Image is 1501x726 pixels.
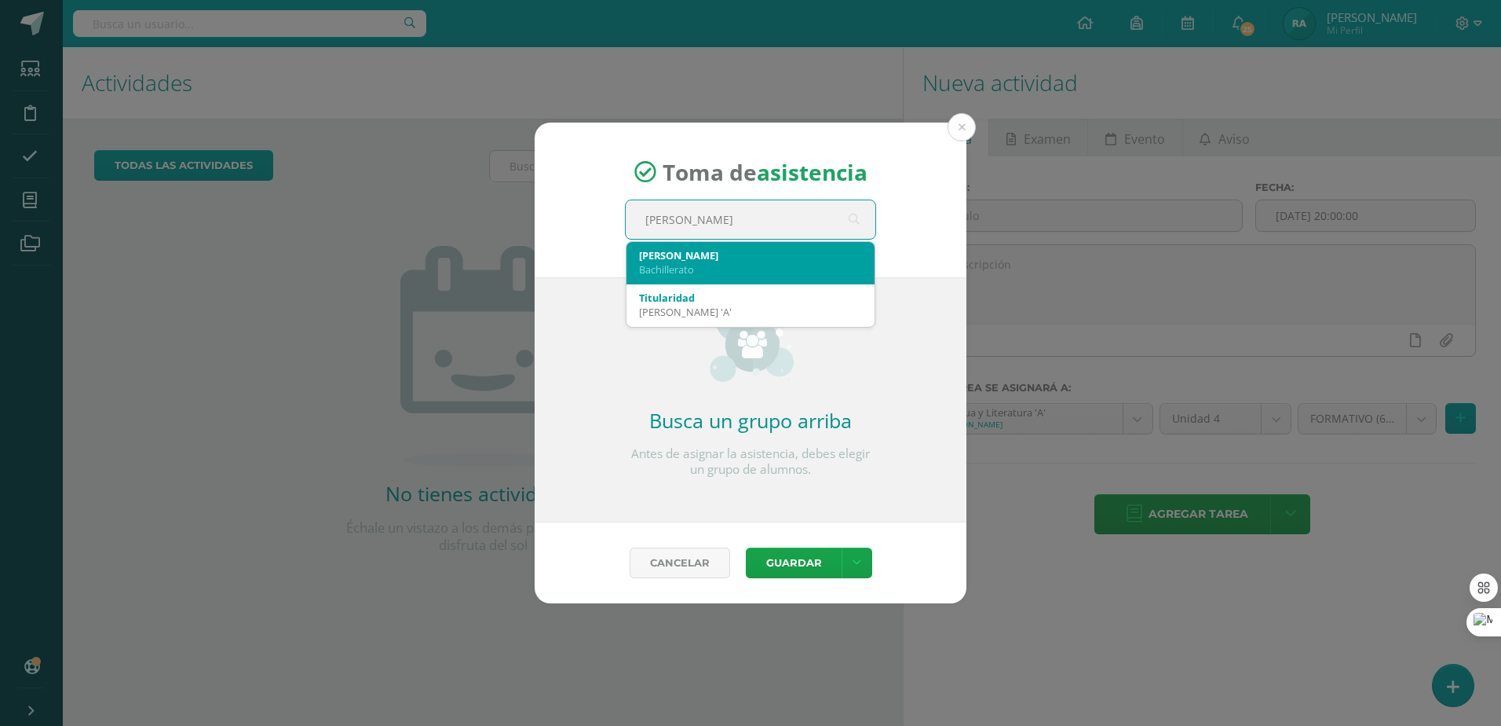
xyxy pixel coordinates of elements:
div: [PERSON_NAME] [639,248,862,262]
button: Guardar [746,548,842,578]
a: Cancelar [630,548,730,578]
p: Antes de asignar la asistencia, debes elegir un grupo de alumnos. [625,446,876,478]
img: groups_small.png [708,303,794,382]
input: Busca un grado o sección aquí... [626,200,875,239]
button: Close (Esc) [948,113,976,141]
span: Toma de [663,157,867,187]
h2: Busca un grupo arriba [625,407,876,434]
div: [PERSON_NAME] 'A' [639,305,862,319]
div: Titularidad [639,291,862,305]
div: Bachillerato [639,262,862,277]
strong: asistencia [757,157,867,187]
